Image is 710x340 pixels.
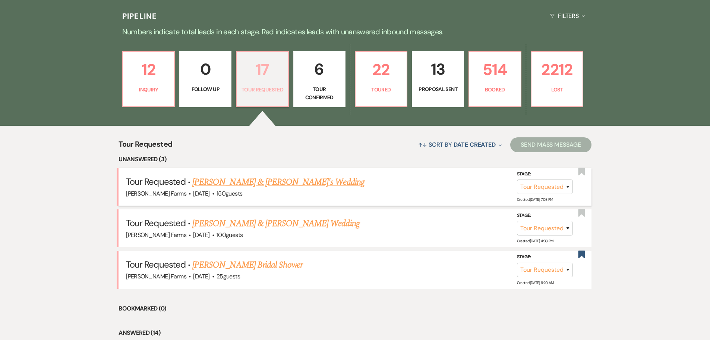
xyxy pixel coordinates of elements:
button: Sort By Date Created [415,135,505,155]
span: [PERSON_NAME] Farms [126,231,186,239]
span: [DATE] [193,190,209,197]
button: Filters [547,6,588,26]
p: Tour Requested [241,85,284,94]
span: [DATE] [193,231,209,239]
p: 13 [417,57,459,82]
p: Numbers indicate total leads in each stage. Red indicates leads with unanswered inbound messages. [87,26,624,38]
span: Tour Requested [126,217,186,229]
a: 514Booked [468,51,521,107]
label: Stage: [517,212,573,220]
p: 514 [474,57,516,82]
span: ↑↓ [418,141,427,149]
span: 100 guests [217,231,243,239]
p: Tour Confirmed [298,85,341,102]
h3: Pipeline [122,11,157,21]
li: Bookmarked (0) [119,304,591,314]
span: Tour Requested [126,259,186,270]
li: Answered (14) [119,328,591,338]
button: Send Mass Message [510,137,591,152]
p: Follow Up [184,85,227,93]
label: Stage: [517,170,573,178]
p: Toured [360,85,403,94]
p: Lost [536,85,578,94]
p: 17 [241,57,284,82]
li: Unanswered (3) [119,155,591,164]
span: Tour Requested [126,176,186,187]
p: 0 [184,57,227,82]
p: 6 [298,57,341,82]
p: 12 [127,57,170,82]
a: 6Tour Confirmed [293,51,345,107]
span: Created: [DATE] 9:20 AM [517,280,554,285]
span: Created: [DATE] 4:03 PM [517,238,553,243]
p: 22 [360,57,403,82]
span: Created: [DATE] 7:08 PM [517,197,553,202]
a: [PERSON_NAME] Bridal Shower [192,258,303,272]
span: 25 guests [217,272,240,280]
p: Proposal Sent [417,85,459,93]
a: 12Inquiry [122,51,175,107]
a: 22Toured [355,51,408,107]
span: 150 guests [217,190,242,197]
a: [PERSON_NAME] & [PERSON_NAME]'s Wedding [192,175,365,189]
label: Stage: [517,253,573,261]
span: Date Created [454,141,496,149]
a: 13Proposal Sent [412,51,464,107]
span: [PERSON_NAME] Farms [126,272,186,280]
p: Inquiry [127,85,170,94]
p: Booked [474,85,516,94]
span: Tour Requested [119,138,172,155]
p: 2212 [536,57,578,82]
a: 0Follow Up [179,51,231,107]
a: 2212Lost [531,51,584,107]
span: [DATE] [193,272,209,280]
a: [PERSON_NAME] & [PERSON_NAME] Wedding [192,217,359,230]
a: 17Tour Requested [236,51,289,107]
span: [PERSON_NAME] Farms [126,190,186,197]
